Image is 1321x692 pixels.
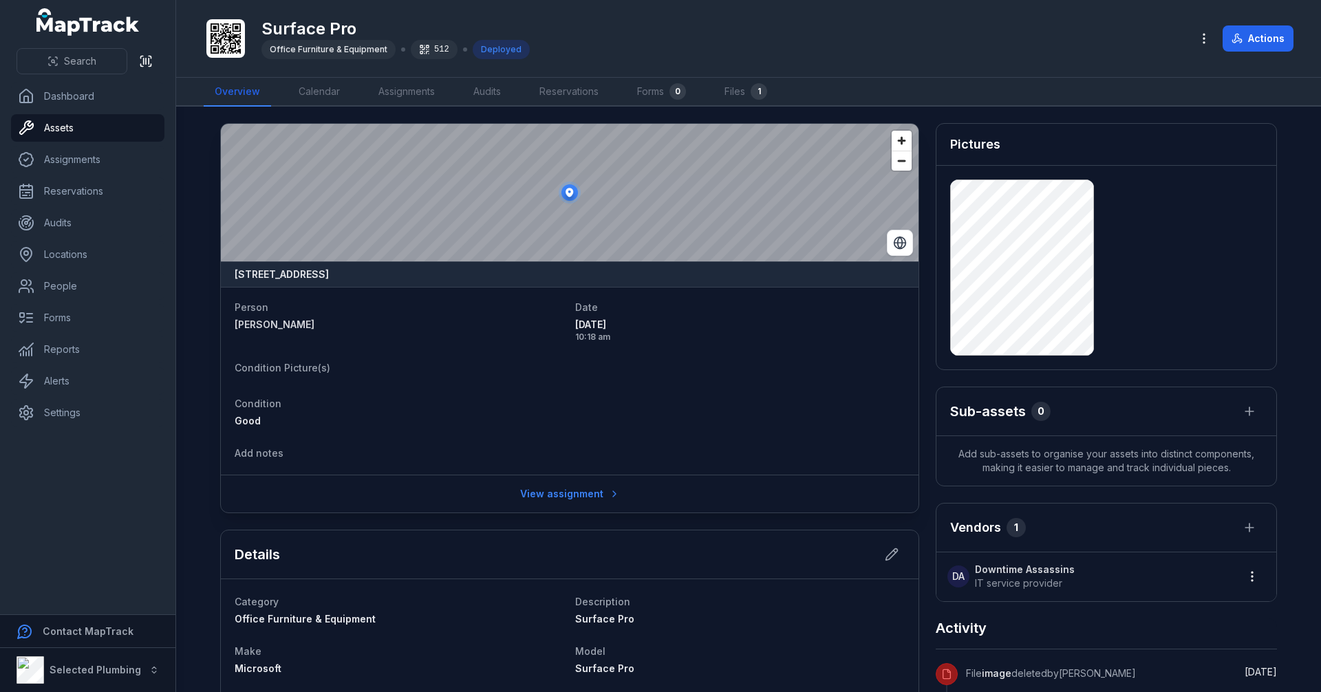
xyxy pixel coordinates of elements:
[892,151,912,171] button: Zoom out
[575,596,630,607] span: Description
[270,44,387,54] span: Office Furniture & Equipment
[11,336,164,363] a: Reports
[975,576,1075,590] span: IT service provider
[11,272,164,300] a: People
[575,332,905,343] span: 10:18 am
[64,54,96,68] span: Search
[11,241,164,268] a: Locations
[17,48,127,74] button: Search
[1007,518,1026,537] div: 1
[235,301,268,313] span: Person
[235,447,283,459] span: Add notes
[1245,666,1277,678] time: 8/20/2025, 11:21:44 AM
[575,645,605,657] span: Model
[947,563,1225,590] a: DADowntime AssassinsIT service provider
[575,318,905,332] span: [DATE]
[43,625,133,637] strong: Contact MapTrack
[11,209,164,237] a: Audits
[669,83,686,100] div: 0
[950,402,1026,421] h2: Sub-assets
[575,301,598,313] span: Date
[952,570,965,583] span: DA
[511,481,629,507] a: View assignment
[204,78,271,107] a: Overview
[462,78,512,107] a: Audits
[1245,666,1277,678] span: [DATE]
[966,667,1136,679] span: File deleted by [PERSON_NAME]
[975,563,1075,576] strong: Downtime Assassins
[221,124,919,261] canvas: Map
[575,662,634,674] span: Surface Pro
[950,518,1001,537] h3: Vendors
[235,318,564,332] a: [PERSON_NAME]
[36,8,140,36] a: MapTrack
[473,40,530,59] div: Deployed
[50,664,141,675] strong: Selected Plumbing
[235,415,261,426] span: Good
[1031,402,1051,421] div: 0
[11,177,164,205] a: Reservations
[367,78,446,107] a: Assignments
[751,83,767,100] div: 1
[528,78,610,107] a: Reservations
[936,436,1276,486] span: Add sub-assets to organise your assets into distinct components, making it easier to manage and t...
[261,18,530,40] h1: Surface Pro
[950,135,1000,154] h3: Pictures
[982,667,1011,679] span: image
[892,131,912,151] button: Zoom in
[235,545,280,564] h2: Details
[11,399,164,426] a: Settings
[11,114,164,142] a: Assets
[288,78,351,107] a: Calendar
[411,40,458,59] div: 512
[235,613,376,625] span: Office Furniture & Equipment
[235,596,279,607] span: Category
[235,362,330,374] span: Condition Picture(s)
[575,613,634,625] span: Surface Pro
[1223,25,1293,52] button: Actions
[235,268,329,281] strong: [STREET_ADDRESS]
[235,645,261,657] span: Make
[936,618,987,638] h2: Activity
[575,318,905,343] time: 5/12/2025, 10:18:55 AM
[235,398,281,409] span: Condition
[713,78,778,107] a: Files1
[11,83,164,110] a: Dashboard
[11,367,164,395] a: Alerts
[626,78,697,107] a: Forms0
[11,304,164,332] a: Forms
[11,146,164,173] a: Assignments
[235,662,281,674] span: Microsoft
[887,230,913,256] button: Switch to Satellite View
